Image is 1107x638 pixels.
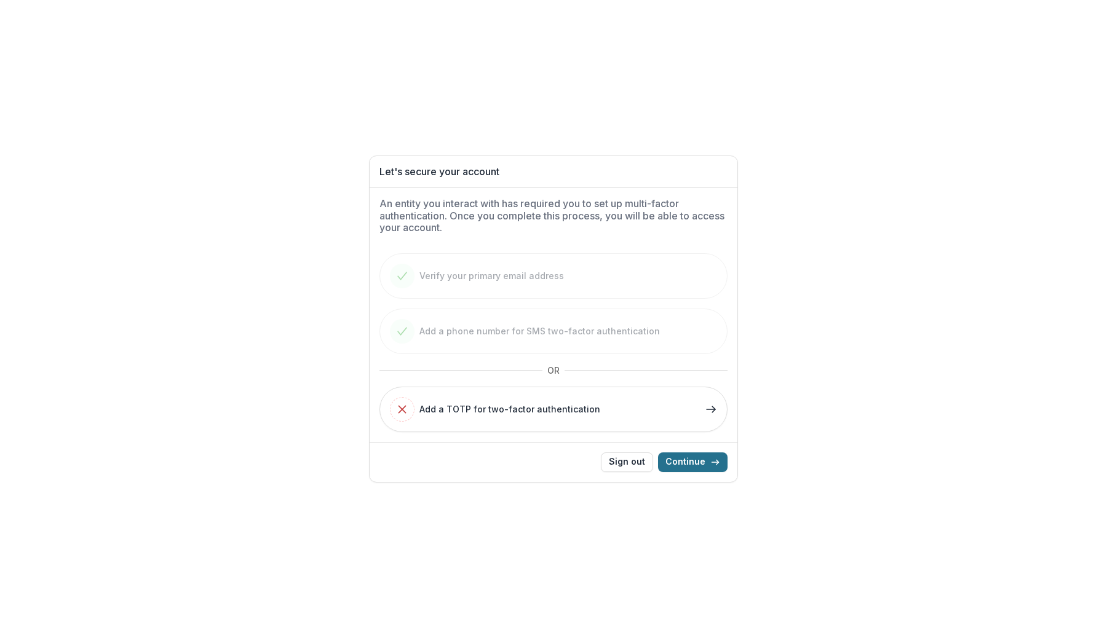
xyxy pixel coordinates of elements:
[379,387,728,432] button: Add a TOTP for two-factor authentication
[379,166,728,178] h1: Let's secure your account
[379,309,728,354] button: Add a phone number for SMS two-factor authentication
[658,452,728,472] button: Continue
[601,452,653,472] button: Sign out
[419,269,564,282] span: Verify your primary email address
[419,325,660,337] span: Add a phone number for SMS two-factor authentication
[379,253,728,299] button: Verify your primary email address
[379,198,728,234] h2: An entity you interact with has required you to set up multi-factor authentication. Once you comp...
[419,403,600,415] span: Add a TOTP for two-factor authentication
[542,360,565,380] span: OR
